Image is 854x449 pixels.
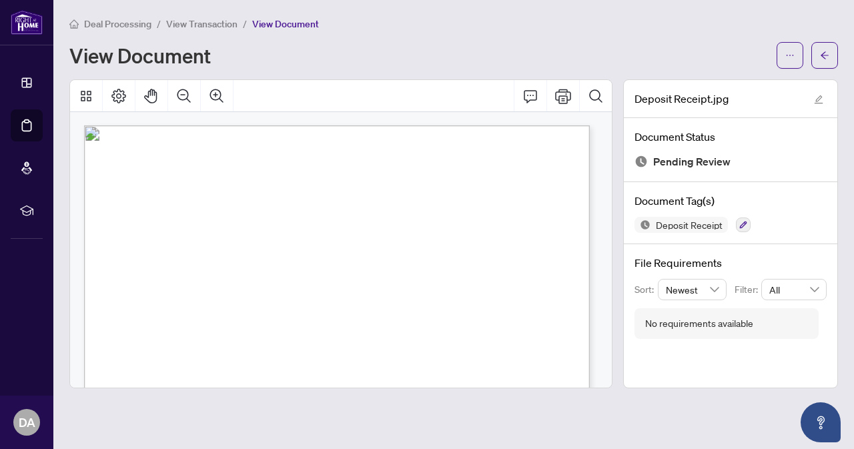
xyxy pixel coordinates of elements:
[785,51,795,60] span: ellipsis
[814,95,823,104] span: edit
[666,280,719,300] span: Newest
[166,18,238,30] span: View Transaction
[634,91,729,107] span: Deposit Receipt.jpg
[634,155,648,168] img: Document Status
[19,413,35,432] span: DA
[84,18,151,30] span: Deal Processing
[769,280,819,300] span: All
[801,402,841,442] button: Open asap
[243,16,247,31] li: /
[69,45,211,66] h1: View Document
[645,316,753,331] div: No requirements available
[651,220,728,230] span: Deposit Receipt
[653,153,731,171] span: Pending Review
[634,217,651,233] img: Status Icon
[252,18,319,30] span: View Document
[735,282,761,297] p: Filter:
[634,255,827,271] h4: File Requirements
[11,10,43,35] img: logo
[634,129,827,145] h4: Document Status
[157,16,161,31] li: /
[820,51,829,60] span: arrow-left
[69,19,79,29] span: home
[634,282,658,297] p: Sort:
[634,193,827,209] h4: Document Tag(s)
